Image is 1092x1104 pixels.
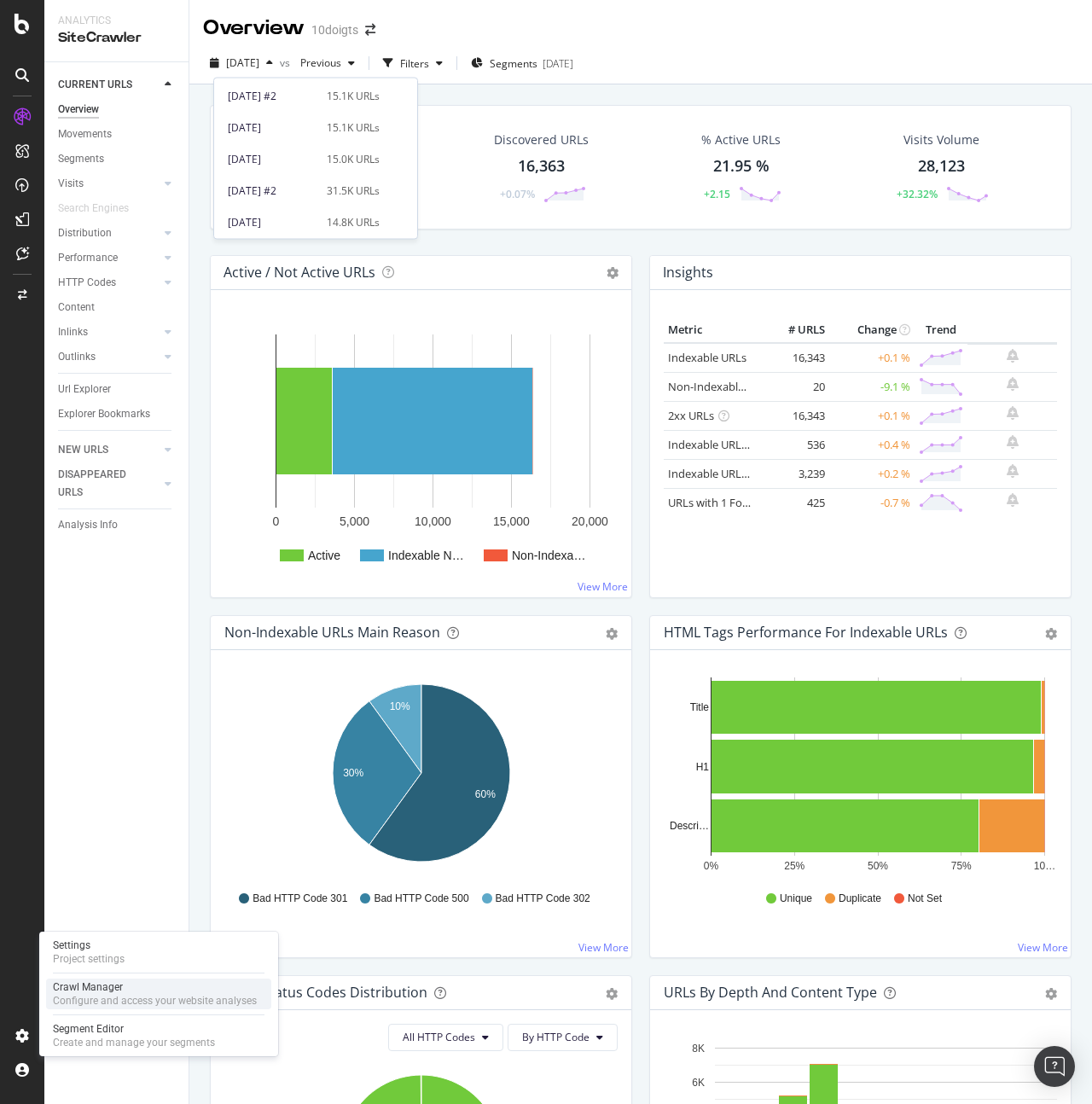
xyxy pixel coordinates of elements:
[500,187,535,201] div: +0.07%
[607,267,619,279] i: Options
[58,200,146,218] a: Search Engines
[761,430,829,459] td: 536
[829,372,915,401] td: -9.1 %
[58,175,84,193] div: Visits
[226,55,259,70] span: 2025 Sep. 11th
[668,437,810,452] a: Indexable URLs with Bad H1
[578,579,628,594] a: View More
[58,274,160,292] a: HTTP Codes
[228,183,317,198] div: [DATE] #2
[668,379,772,394] a: Non-Indexable URLs
[203,14,305,43] div: Overview
[58,348,96,366] div: Outlinks
[53,1022,215,1036] div: Segment Editor
[713,155,770,177] div: 21.95 %
[53,938,125,952] div: Settings
[918,155,965,177] div: 28,123
[868,860,888,872] text: 50%
[53,980,257,994] div: Crawl Manager
[829,343,915,373] td: +0.1 %
[58,125,112,143] div: Movements
[761,343,829,373] td: 16,343
[704,860,719,872] text: 0%
[58,441,108,459] div: NEW URLS
[690,701,710,713] text: Title
[58,150,104,168] div: Segments
[670,820,709,832] text: Descri…
[58,516,177,534] a: Analysis Info
[606,988,618,1000] div: gear
[761,488,829,517] td: 425
[58,299,95,317] div: Content
[578,940,629,955] a: View More
[58,249,160,267] a: Performance
[668,408,714,423] a: 2xx URLs
[58,466,144,502] div: DISAPPEARED URLS
[512,549,585,562] text: Non-Indexa…
[508,1024,618,1051] button: By HTTP Code
[951,860,972,872] text: 75%
[58,101,99,119] div: Overview
[308,549,340,562] text: Active
[761,401,829,430] td: 16,343
[1007,435,1019,449] div: bell-plus
[388,549,464,562] text: Indexable N…
[224,624,440,641] div: Non-Indexable URLs Main Reason
[475,788,496,800] text: 60%
[58,516,118,534] div: Analysis Info
[543,56,573,71] div: [DATE]
[701,131,781,148] div: % Active URLs
[327,119,380,135] div: 15.1K URLs
[908,892,942,906] span: Not Set
[58,323,88,341] div: Inlinks
[761,372,829,401] td: 20
[58,381,177,398] a: Url Explorer
[58,76,160,94] a: CURRENT URLS
[664,677,1057,875] svg: A chart.
[58,28,175,48] div: SiteCrawler
[293,55,341,70] span: Previous
[1034,860,1055,872] text: 10…
[464,49,580,77] button: Segments[DATE]
[53,1036,215,1049] div: Create and manage your segments
[518,155,565,177] div: 16,363
[340,514,369,528] text: 5,000
[224,261,375,284] h4: Active / Not Active URLs
[903,131,979,148] div: Visits Volume
[58,405,177,423] a: Explorer Bookmarks
[224,677,618,875] svg: A chart.
[496,892,590,906] span: Bad HTTP Code 302
[58,175,160,193] a: Visits
[311,21,358,38] div: 10doigts
[1007,349,1019,363] div: bell-plus
[58,381,111,398] div: Url Explorer
[696,761,710,773] text: H1
[224,317,618,584] svg: A chart.
[46,937,271,967] a: SettingsProject settings
[58,405,150,423] div: Explorer Bookmarks
[704,187,730,201] div: +2.15
[494,131,589,148] div: Discovered URLs
[58,125,177,143] a: Movements
[403,1030,475,1044] span: All HTTP Codes
[1007,406,1019,420] div: bell-plus
[228,88,317,103] div: [DATE] #2
[228,214,317,230] div: [DATE]
[692,1043,705,1055] text: 8K
[388,1024,503,1051] button: All HTTP Codes
[663,261,713,284] h4: Insights
[280,55,293,70] span: vs
[327,214,380,230] div: 14.8K URLs
[664,317,761,343] th: Metric
[376,49,450,77] button: Filters
[761,459,829,488] td: 3,239
[493,514,530,528] text: 15,000
[784,860,804,872] text: 25%
[58,101,177,119] a: Overview
[1045,628,1057,640] div: gear
[829,459,915,488] td: +0.2 %
[327,151,380,166] div: 15.0K URLs
[415,514,451,528] text: 10,000
[390,700,410,712] text: 10%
